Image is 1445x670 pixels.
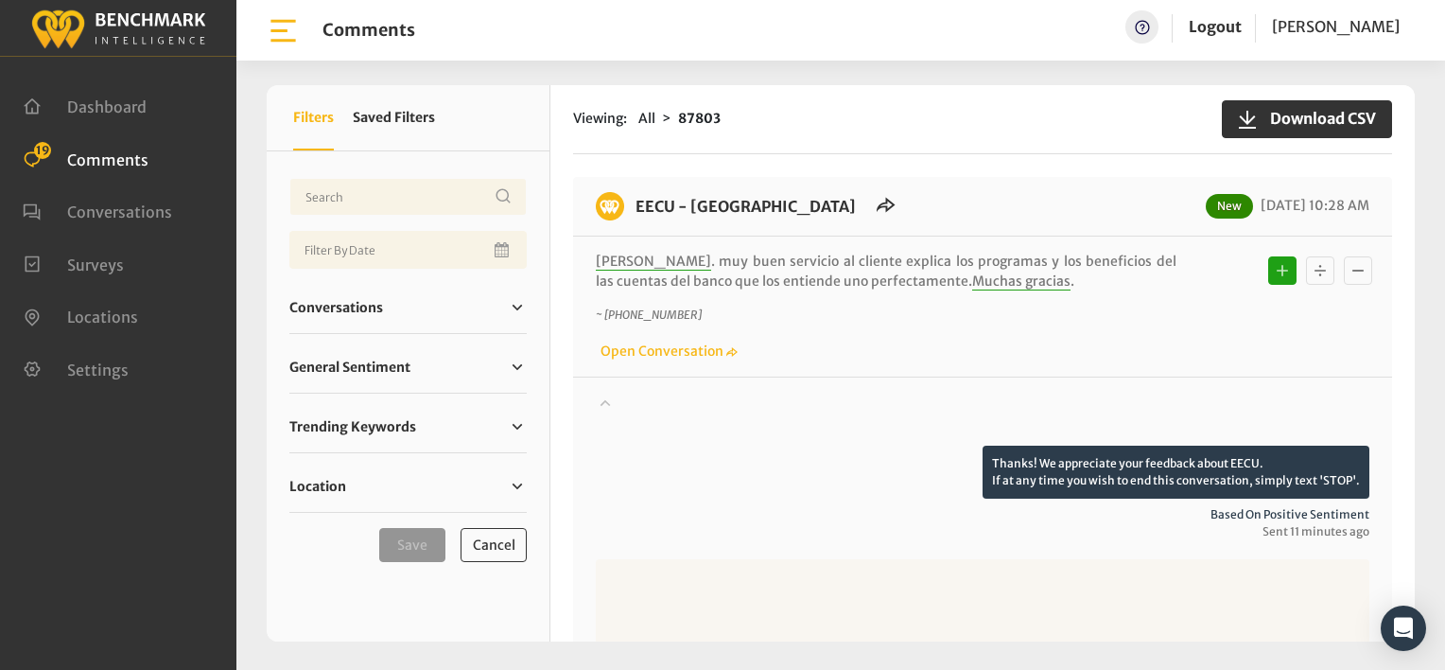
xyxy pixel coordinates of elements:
[267,14,300,47] img: bar
[1256,197,1369,214] span: [DATE] 10:28 AM
[596,343,738,360] a: Open Conversation
[596,252,1176,291] p: . muy buen servicio al cliente explica los programas y los beneficios del las cuentas del banco q...
[23,201,172,220] a: Conversations
[293,85,334,150] button: Filters
[30,5,206,51] img: benchmark
[635,197,856,216] a: EECU - [GEOGRAPHIC_DATA]
[23,149,148,167] a: Comments 19
[67,97,147,116] span: Dashboard
[624,192,867,220] h6: EECU - Milburn
[461,528,527,562] button: Cancel
[1272,17,1400,36] span: [PERSON_NAME]
[67,203,172,221] span: Conversations
[596,253,711,271] span: [PERSON_NAME]
[289,298,383,318] span: Conversations
[23,96,147,115] a: Dashboard
[23,306,138,325] a: Locations
[289,477,346,497] span: Location
[67,308,138,326] span: Locations
[596,192,624,220] img: benchmark
[67,255,124,273] span: Surveys
[1381,606,1426,651] div: Open Intercom Messenger
[289,413,527,441] a: Trending Keywords
[983,446,1369,499] p: Thanks! We appreciate your feedback about EECU. If at any time you wish to end this conversation,...
[972,273,1071,291] span: Muchas gracias
[67,360,129,379] span: Settings
[491,231,515,269] button: Open Calendar
[1206,194,1253,219] span: New
[678,110,721,127] strong: 87803
[23,254,124,273] a: Surveys
[289,178,527,216] input: Username
[67,150,148,168] span: Comments
[1272,10,1400,44] a: [PERSON_NAME]
[289,472,527,501] a: Location
[289,293,527,322] a: Conversations
[322,20,415,41] h1: Comments
[289,358,410,378] span: General Sentiment
[289,417,416,437] span: Trending Keywords
[573,109,627,129] span: Viewing:
[353,85,435,150] button: Saved Filters
[23,359,129,378] a: Settings
[289,353,527,381] a: General Sentiment
[596,506,1369,523] span: Based on positive sentiment
[289,231,527,269] input: Date range input field
[1222,100,1392,138] button: Download CSV
[1189,10,1242,44] a: Logout
[638,110,655,127] span: All
[1189,17,1242,36] a: Logout
[34,142,51,159] span: 19
[1263,252,1377,290] div: Basic example
[596,523,1369,540] span: Sent 11 minutes ago
[1259,107,1376,130] span: Download CSV
[596,308,702,322] i: ~ [PHONE_NUMBER]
